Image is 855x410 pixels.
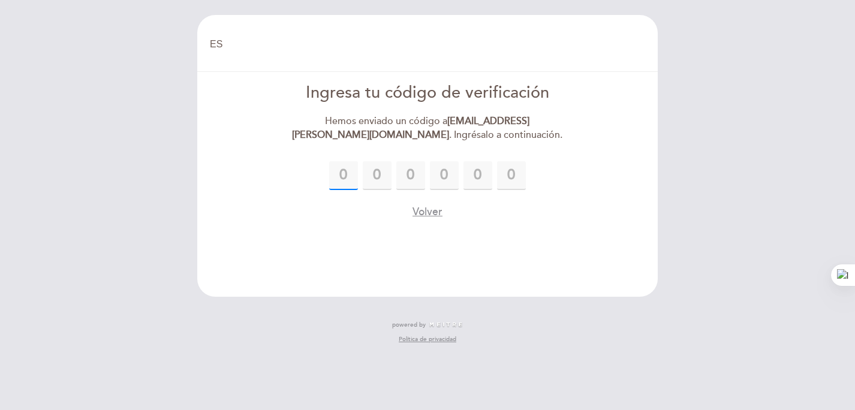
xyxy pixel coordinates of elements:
a: Política de privacidad [399,335,456,343]
div: Hemos enviado un código a . Ingrésalo a continuación. [290,114,565,142]
input: 0 [363,161,392,190]
button: Volver [413,204,442,219]
img: MEITRE [429,322,463,328]
input: 0 [430,161,459,190]
span: powered by [392,321,426,329]
input: 0 [329,161,358,190]
strong: [EMAIL_ADDRESS][PERSON_NAME][DOMAIN_NAME] [292,115,529,141]
input: 0 [463,161,492,190]
div: Ingresa tu código de verificación [290,82,565,105]
input: 0 [396,161,425,190]
input: 0 [497,161,526,190]
a: powered by [392,321,463,329]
